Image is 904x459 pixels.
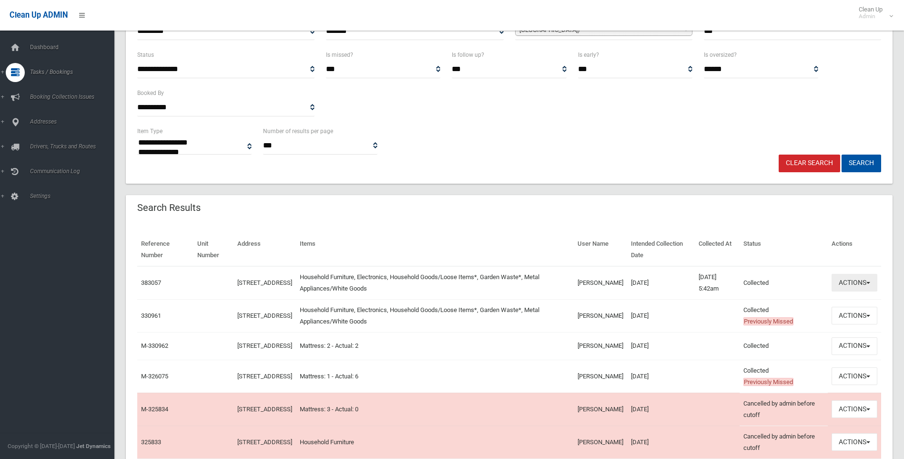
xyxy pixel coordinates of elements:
label: Is oversized? [704,50,737,60]
label: Is follow up? [452,50,484,60]
th: Status [740,233,828,266]
a: M-330962 [141,342,168,349]
button: Actions [832,307,877,324]
button: Actions [832,337,877,355]
span: Settings [27,193,122,199]
a: 383057 [141,279,161,286]
th: Intended Collection Date [627,233,695,266]
a: [STREET_ADDRESS] [237,342,292,349]
td: Household Furniture, Electronics, Household Goods/Loose Items*, Garden Waste*, Metal Appliances/W... [296,266,574,300]
span: Previously Missed [743,317,793,325]
button: Actions [832,274,877,292]
button: Search [842,155,881,172]
span: Drivers, Trucks and Routes [27,143,122,150]
td: Cancelled by admin before cutoff [740,393,828,426]
span: Clean Up ADMIN [10,10,68,20]
td: [DATE] [627,393,695,426]
td: Collected [740,332,828,360]
label: Number of results per page [263,126,333,136]
button: Actions [832,367,877,385]
a: [STREET_ADDRESS] [237,312,292,319]
td: Mattress: 3 - Actual: 0 [296,393,574,426]
td: [DATE] [627,266,695,300]
a: [STREET_ADDRESS] [237,279,292,286]
span: Previously Missed [743,378,793,386]
a: 325833 [141,438,161,446]
td: [DATE] [627,332,695,360]
button: Actions [832,433,877,451]
a: [STREET_ADDRESS] [237,406,292,413]
td: Household Furniture [296,426,574,459]
a: 330961 [141,312,161,319]
th: Reference Number [137,233,193,266]
td: Collected [740,266,828,300]
span: Dashboard [27,44,122,51]
span: Addresses [27,118,122,125]
th: Collected At [695,233,740,266]
th: Unit Number [193,233,234,266]
td: Collected [740,360,828,393]
a: [STREET_ADDRESS] [237,373,292,380]
td: [DATE] [627,360,695,393]
td: Mattress: 2 - Actual: 2 [296,332,574,360]
td: Cancelled by admin before cutoff [740,426,828,459]
td: [DATE] 5:42am [695,266,740,300]
strong: Jet Dynamics [76,443,111,449]
span: Clean Up [854,6,892,20]
span: Communication Log [27,168,122,175]
span: Booking Collection Issues [27,94,122,100]
th: Address [234,233,296,266]
td: [PERSON_NAME] [574,332,627,360]
td: Collected [740,299,828,332]
td: [PERSON_NAME] [574,393,627,426]
header: Search Results [126,198,212,217]
a: M-325834 [141,406,168,413]
td: [PERSON_NAME] [574,426,627,459]
td: [PERSON_NAME] [574,299,627,332]
td: Mattress: 1 - Actual: 6 [296,360,574,393]
label: Is early? [578,50,599,60]
th: Actions [828,233,881,266]
a: [STREET_ADDRESS] [237,438,292,446]
td: [DATE] [627,299,695,332]
span: Copyright © [DATE]-[DATE] [8,443,75,449]
label: Is missed? [326,50,353,60]
th: Items [296,233,574,266]
td: [DATE] [627,426,695,459]
span: Tasks / Bookings [27,69,122,75]
label: Item Type [137,126,163,136]
small: Admin [859,13,883,20]
th: User Name [574,233,627,266]
td: Household Furniture, Electronics, Household Goods/Loose Items*, Garden Waste*, Metal Appliances/W... [296,299,574,332]
button: Actions [832,400,877,418]
label: Booked By [137,88,164,98]
td: [PERSON_NAME] [574,360,627,393]
label: Status [137,50,154,60]
td: [PERSON_NAME] [574,266,627,300]
a: M-326075 [141,373,168,380]
a: Clear Search [779,155,840,172]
